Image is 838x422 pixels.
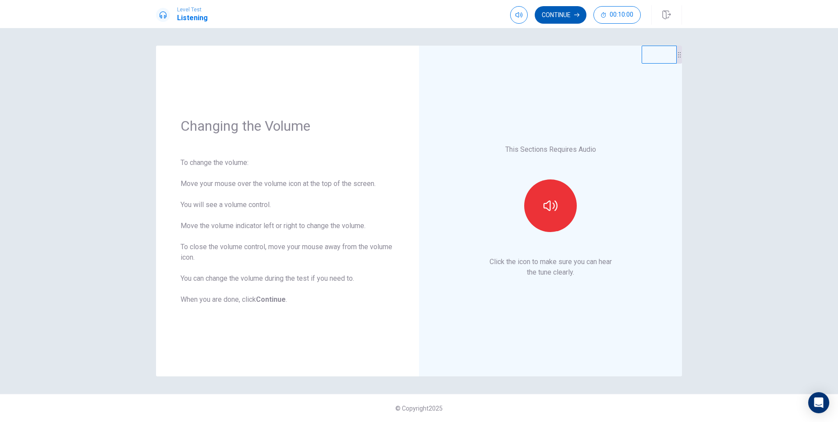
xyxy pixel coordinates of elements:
p: Click the icon to make sure you can hear the tune clearly. [490,257,612,278]
div: Open Intercom Messenger [808,392,829,413]
span: Level Test [177,7,208,13]
h1: Changing the Volume [181,117,394,135]
button: 00:10:00 [593,6,641,24]
b: Continue [256,295,286,304]
p: This Sections Requires Audio [505,144,596,155]
span: © Copyright 2025 [395,405,443,412]
div: To change the volume: Move your mouse over the volume icon at the top of the screen. You will see... [181,157,394,305]
span: 00:10:00 [610,11,633,18]
h1: Listening [177,13,208,23]
button: Continue [535,6,586,24]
